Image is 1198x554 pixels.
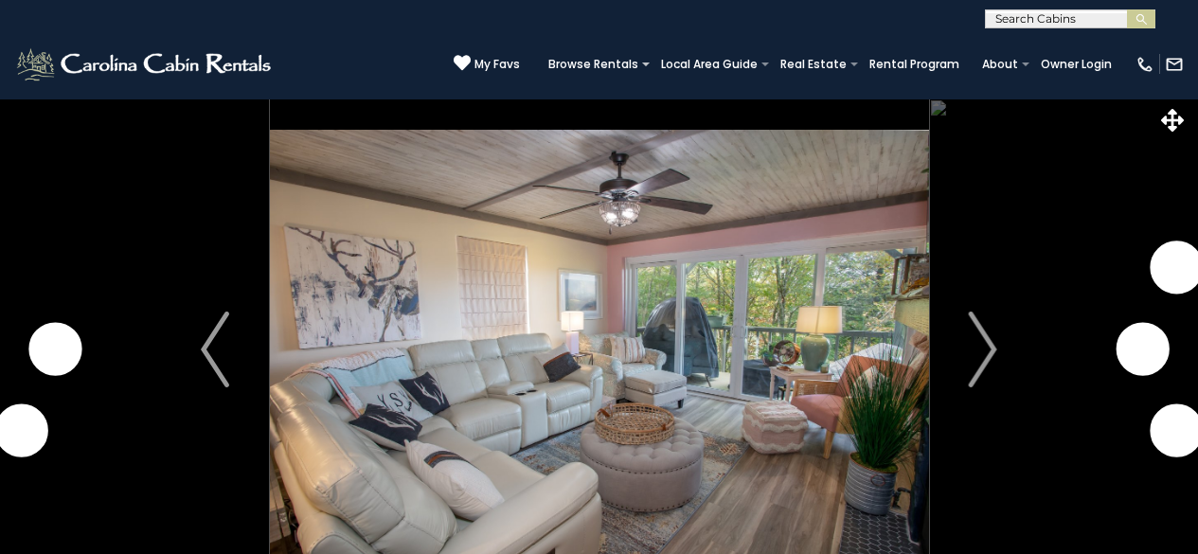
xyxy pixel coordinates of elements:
[771,51,856,78] a: Real Estate
[539,51,648,78] a: Browse Rentals
[474,56,520,73] span: My Favs
[969,312,997,387] img: arrow
[201,312,229,387] img: arrow
[1031,51,1121,78] a: Owner Login
[1135,55,1154,74] img: phone-regular-white.png
[652,51,767,78] a: Local Area Guide
[973,51,1028,78] a: About
[454,54,520,74] a: My Favs
[14,45,277,83] img: White-1-2.png
[1165,55,1184,74] img: mail-regular-white.png
[860,51,969,78] a: Rental Program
